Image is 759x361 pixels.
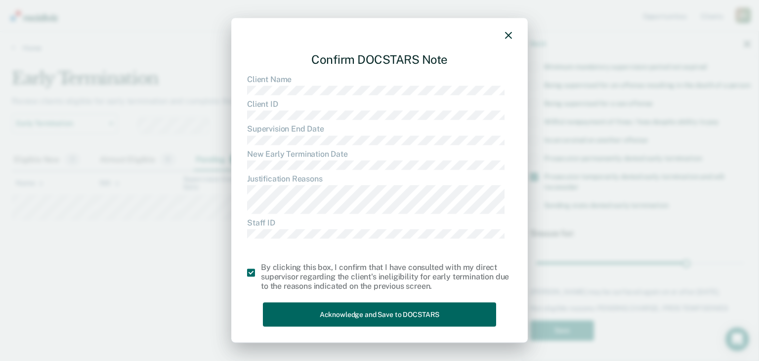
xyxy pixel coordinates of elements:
[247,99,512,109] dt: Client ID
[247,74,512,84] dt: Client Name
[247,124,512,134] dt: Supervision End Date
[247,149,512,158] dt: New Early Termination Date
[247,218,512,227] dt: Staff ID
[247,45,512,75] div: Confirm DOCSTARS Note
[247,174,512,183] dt: Justification Reasons
[261,262,512,291] div: By clicking this box, I confirm that I have consulted with my direct supervisor regarding the cli...
[263,303,496,327] button: Acknowledge and Save to DOCSTARS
